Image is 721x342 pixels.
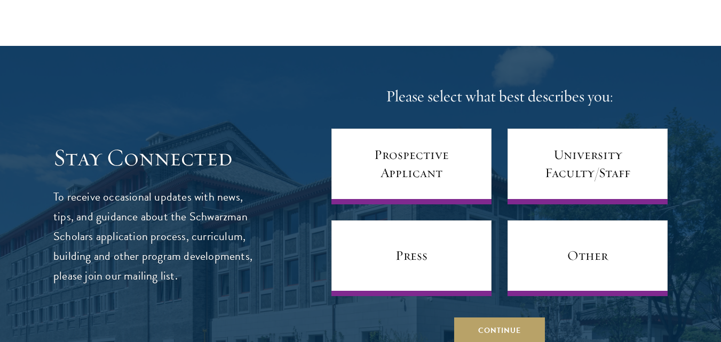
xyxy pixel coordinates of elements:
a: University Faculty/Staff [508,129,668,204]
h3: Stay Connected [53,143,253,173]
a: Prospective Applicant [331,129,492,204]
h4: Please select what best describes you: [331,86,668,107]
p: To receive occasional updates with news, tips, and guidance about the Schwarzman Scholars applica... [53,187,253,286]
a: Other [508,220,668,296]
a: Press [331,220,492,296]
